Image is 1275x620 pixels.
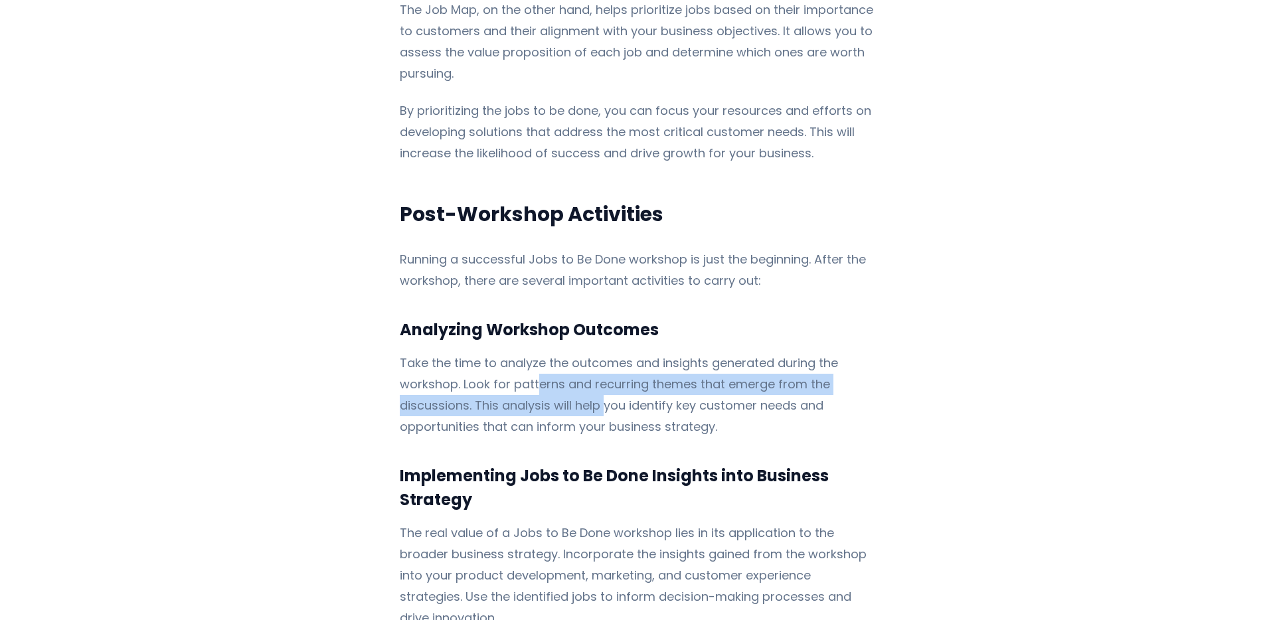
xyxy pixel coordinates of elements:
[400,464,875,512] h3: Implementing Jobs to Be Done Insights into Business Strategy
[400,352,875,437] p: Take the time to analyze the outcomes and insights generated during the workshop. Look for patter...
[400,100,875,164] p: By prioritizing the jobs to be done, you can focus your resources and efforts on developing solut...
[400,201,875,228] h2: Post-Workshop Activities
[400,318,875,342] h3: Analyzing Workshop Outcomes
[400,249,875,291] p: Running a successful Jobs to Be Done workshop is just the beginning. After the workshop, there ar...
